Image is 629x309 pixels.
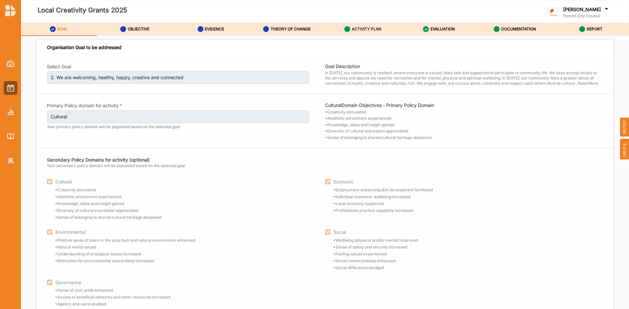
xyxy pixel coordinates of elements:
label: THEORY OF CHANGE [271,26,311,32]
a: Organisation [4,154,17,167]
img: logo [5,5,16,16]
img: Organisation [7,158,14,163]
label: REPORT [587,26,602,32]
label: ACTIVITY PLAN [352,26,381,32]
a: Reports [4,105,17,119]
a: Library [4,129,17,143]
div: Organisation Goal to be addressed [47,44,122,50]
label: OBJECTIVE [128,26,149,32]
img: Reports [7,109,14,115]
a: Dashboard [4,57,17,71]
label: EVIDENCE [205,26,224,32]
label: GOAL [57,26,68,32]
a: Activities [4,81,17,95]
label: EVALUATION [430,26,455,32]
img: Library [7,133,14,139]
label: [PERSON_NAME] [563,7,601,12]
img: Activities [7,84,14,92]
img: Dashboard [7,60,15,67]
label: DOCUMENTATION [501,26,536,32]
label: Penrith City Council [563,13,610,19]
label: Local Creativity Grants 2025 [38,5,127,16]
img: logo [549,8,559,18]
